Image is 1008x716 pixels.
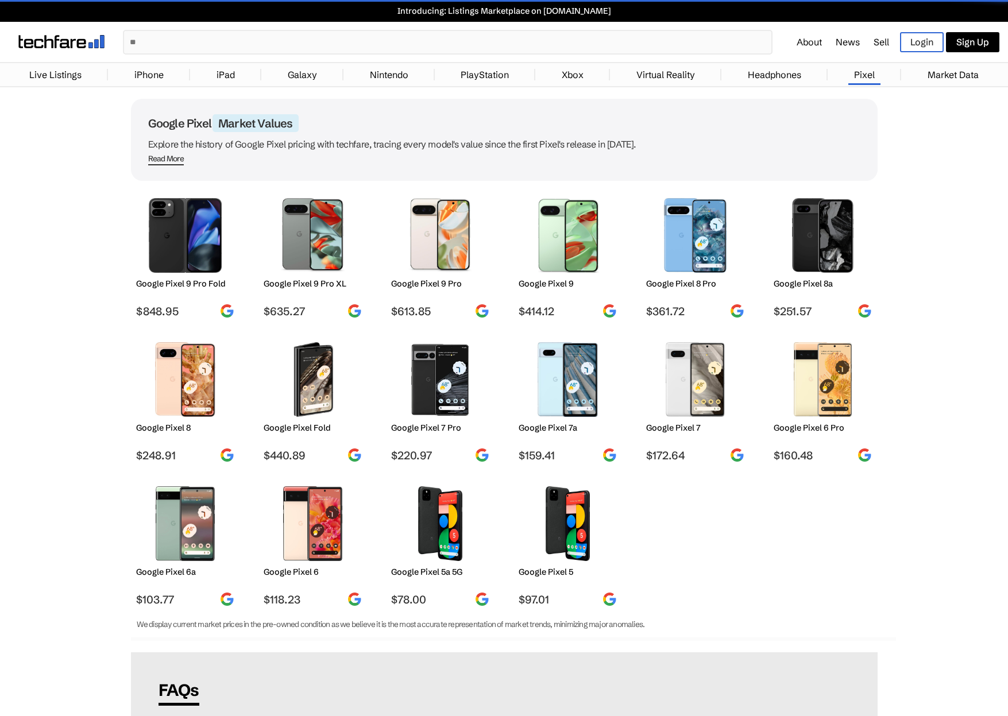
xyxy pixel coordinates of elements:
[391,448,489,462] span: $220.97
[400,342,481,417] img: Google Pixel 7 Pro
[556,63,589,86] a: Xbox
[129,63,169,86] a: iPhone
[386,192,495,318] a: Google Pixel 9 Pro Google Pixel 9 Pro $613.85 google-logo
[519,304,617,318] span: $414.12
[145,198,226,273] img: Google Pixel 9 Pro
[264,567,362,577] h2: Google Pixel 6
[527,342,608,417] img: Google Pixel 7a
[148,154,184,164] div: Read More
[646,304,744,318] span: $361.72
[858,448,872,462] img: google-logo
[519,423,617,433] h2: Google Pixel 7a
[768,192,878,318] a: Google Pixel 8a Google Pixel 8a $251.57 google-logo
[136,567,234,577] h2: Google Pixel 6a
[159,680,199,706] span: FAQs
[391,423,489,433] h2: Google Pixel 7 Pro
[391,593,489,606] span: $78.00
[774,304,872,318] span: $251.57
[136,448,234,462] span: $248.91
[145,342,226,417] img: Google Pixel 8
[874,36,889,48] a: Sell
[400,486,481,561] img: Google Pixel 5a 5G
[782,342,863,417] img: Google Pixel 6 Pro
[136,304,234,318] span: $848.95
[264,448,362,462] span: $440.89
[400,198,481,273] img: Google Pixel 9 Pro
[137,618,853,632] p: We display current market prices in the pre-owned condition as we believe it is the most accurate...
[646,423,744,433] h2: Google Pixel 7
[782,198,863,273] img: Google Pixel 8a
[858,304,872,318] img: google-logo
[264,278,362,289] h2: Google Pixel 9 Pro XL
[18,35,105,48] img: techfare logo
[24,63,87,86] a: Live Listings
[391,278,489,289] h2: Google Pixel 9 Pro
[136,278,234,289] h2: Google Pixel 9 Pro Fold
[258,192,368,318] a: Google Pixel 9 Pro XL Google Pixel 9 Pro XL $635.27 google-logo
[220,592,234,606] img: google-logo
[475,592,489,606] img: google-logo
[646,278,744,289] h2: Google Pixel 8 Pro
[603,592,617,606] img: google-logo
[519,567,617,577] h2: Google Pixel 5
[364,63,414,86] a: Nintendo
[347,592,362,606] img: google-logo
[475,448,489,462] img: google-logo
[513,192,623,318] a: Google Pixel 9 Google Pixel 9 $414.12 google-logo
[131,481,240,606] a: Google Pixel 6a Google Pixel 6a $103.77 google-logo
[527,486,608,561] img: Google Pixel 5
[258,481,368,606] a: Google Pixel 6 Google Pixel 6 $118.23 google-logo
[730,448,744,462] img: google-logo
[519,593,617,606] span: $97.01
[946,32,999,52] a: Sign Up
[272,486,353,561] img: Google Pixel 6
[148,136,860,152] p: Explore the history of Google Pixel pricing with techfare, tracing every model's value since the ...
[148,154,184,165] span: Read More
[211,63,241,86] a: iPad
[220,448,234,462] img: google-logo
[347,304,362,318] img: google-logo
[386,481,495,606] a: Google Pixel 5a 5G Google Pixel 5a 5G $78.00 google-logo
[264,423,362,433] h2: Google Pixel Fold
[836,36,860,48] a: News
[347,448,362,462] img: google-logo
[391,304,489,318] span: $613.85
[646,448,744,462] span: $172.64
[455,63,515,86] a: PlayStation
[264,304,362,318] span: $635.27
[513,481,623,606] a: Google Pixel 5 Google Pixel 5 $97.01 google-logo
[519,448,617,462] span: $159.41
[655,342,736,417] img: Google Pixel 7
[655,198,736,273] img: Google Pixel 8 Pro
[258,336,368,462] a: Google Pixel Fold Google Pixel Fold $440.89 google-logo
[922,63,984,86] a: Market Data
[475,304,489,318] img: google-logo
[131,336,240,462] a: Google Pixel 8 Google Pixel 8 $248.91 google-logo
[742,63,807,86] a: Headphones
[6,6,1002,16] a: Introducing: Listings Marketplace on [DOMAIN_NAME]
[145,486,226,561] img: Google Pixel 6a
[519,278,617,289] h2: Google Pixel 9
[136,593,234,606] span: $103.77
[603,448,617,462] img: google-logo
[148,116,860,130] h1: Google Pixel
[527,198,608,273] img: Google Pixel 9
[730,304,744,318] img: google-logo
[391,567,489,577] h2: Google Pixel 5a 5G
[797,36,822,48] a: About
[131,192,240,318] a: Google Pixel 9 Pro Google Pixel 9 Pro Fold $848.95 google-logo
[272,198,353,273] img: Google Pixel 9 Pro XL
[213,114,299,132] span: Market Values
[264,593,362,606] span: $118.23
[386,336,495,462] a: Google Pixel 7 Pro Google Pixel 7 Pro $220.97 google-logo
[272,342,353,417] img: Google Pixel Fold
[768,336,878,462] a: Google Pixel 6 Pro Google Pixel 6 Pro $160.48 google-logo
[774,278,872,289] h2: Google Pixel 8a
[848,63,880,86] a: Pixel
[900,32,944,52] a: Login
[220,304,234,318] img: google-logo
[282,63,323,86] a: Galaxy
[774,423,872,433] h2: Google Pixel 6 Pro
[774,448,872,462] span: $160.48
